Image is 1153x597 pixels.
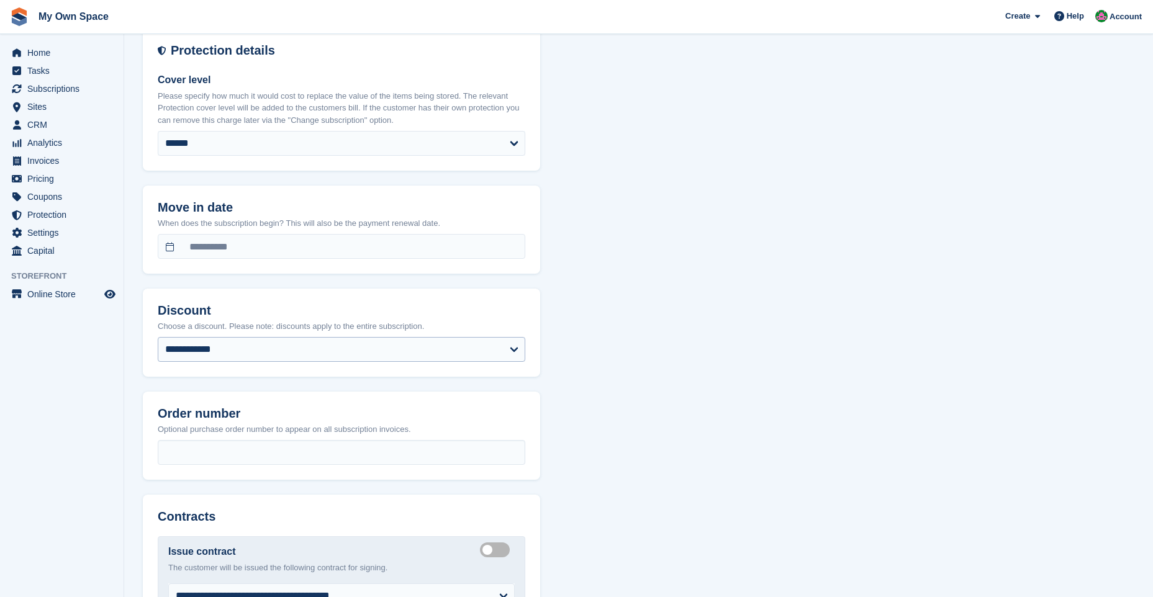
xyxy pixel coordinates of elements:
span: Pricing [27,170,102,187]
h2: Protection details [171,43,525,58]
a: menu [6,62,117,79]
img: Lucy Parry [1095,10,1108,22]
span: Protection [27,206,102,223]
a: menu [6,116,117,133]
span: Storefront [11,270,124,282]
label: Issue contract [168,544,235,559]
a: menu [6,98,117,115]
label: Create integrated contract [480,549,515,551]
img: insurance-details-icon-731ffda60807649b61249b889ba3c5e2b5c27d34e2e1fb37a309f0fde93ff34a.svg [158,43,166,58]
a: menu [6,206,117,223]
span: Online Store [27,285,102,303]
p: The customer will be issued the following contract for signing. [168,562,515,574]
h2: Move in date [158,200,525,215]
a: menu [6,80,117,97]
h2: Contracts [158,509,525,524]
a: menu [6,285,117,303]
a: menu [6,44,117,61]
span: Capital [27,242,102,259]
a: My Own Space [34,6,114,27]
p: When does the subscription begin? This will also be the payment renewal date. [158,217,525,230]
span: Invoices [27,152,102,169]
span: Sites [27,98,102,115]
a: Preview store [102,287,117,302]
a: menu [6,170,117,187]
a: menu [6,188,117,205]
label: Cover level [158,73,525,88]
span: Settings [27,224,102,241]
span: Account [1110,11,1142,23]
p: Choose a discount. Please note: discounts apply to the entire subscription. [158,320,525,333]
h2: Order number [158,406,525,421]
a: menu [6,242,117,259]
span: CRM [27,116,102,133]
a: menu [6,224,117,241]
img: stora-icon-8386f47178a22dfd0bd8f6a31ec36ba5ce8667c1dd55bd0f319d3a0aa187defe.svg [10,7,29,26]
span: Subscriptions [27,80,102,97]
a: menu [6,134,117,151]
p: Please specify how much it would cost to replace the value of the items being stored. The relevan... [158,90,525,127]
a: menu [6,152,117,169]
span: Home [27,44,102,61]
h2: Discount [158,303,525,318]
span: Help [1067,10,1084,22]
span: Create [1005,10,1030,22]
span: Analytics [27,134,102,151]
span: Tasks [27,62,102,79]
span: Coupons [27,188,102,205]
p: Optional purchase order number to appear on all subscription invoices. [158,423,525,436]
